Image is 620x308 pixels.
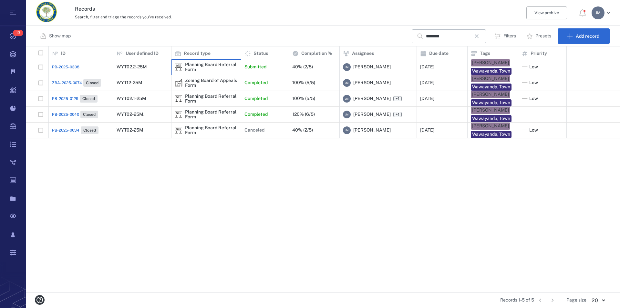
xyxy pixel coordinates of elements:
span: +1 [393,96,402,101]
div: WYT02.2-25M [117,65,147,69]
div: 40% (2/5) [292,128,313,133]
button: Show map [36,28,76,44]
span: [PERSON_NAME] [353,111,391,118]
span: Search, filter and triage the records you've received. [75,15,172,19]
button: JM [592,6,612,19]
span: Closed [82,128,97,133]
div: [DATE] [420,65,434,69]
span: ZBA-2025-0074 [52,80,82,86]
img: icon Planning Board Referral Form [175,63,182,71]
p: Due date [429,50,449,57]
span: Closed [81,96,96,102]
span: +1 [393,112,402,117]
p: Completed [244,111,268,118]
div: Wawayanda, Town [472,115,510,122]
p: Completion % [301,50,332,57]
span: [PERSON_NAME] [353,80,391,86]
p: ID [61,50,66,57]
p: Status [253,50,268,57]
div: Planning Board Referral Form [185,94,238,104]
div: Planning Board Referral Form [175,111,182,118]
div: [PERSON_NAME] [472,91,509,98]
span: Low [529,95,538,102]
button: Add record [558,28,610,44]
span: PB-2025-0034 [52,127,79,133]
img: icon Planning Board Referral Form [175,126,182,134]
img: icon Zoning Board of Appeals Form [175,79,182,87]
a: PB-2025-0129Closed [52,95,98,103]
a: ZBA-2025-0074Closed [52,79,101,87]
p: Filters [503,33,516,39]
p: Show map [49,33,71,39]
span: Low [529,80,538,86]
img: icon Planning Board Referral Form [175,111,182,118]
a: Go home [36,2,57,25]
span: +1 [394,112,401,117]
p: Priority [531,50,547,57]
div: J M [343,79,351,87]
div: Planning Board Referral Form [175,63,182,71]
img: Orange County Planning Department logo [36,2,57,22]
div: Wawayanda, Town [472,100,510,106]
p: Presets [535,33,551,39]
p: Submitted [244,64,266,70]
span: Closed [82,112,97,117]
p: User defined ID [126,50,159,57]
span: PB-2025-0040 [52,112,79,117]
div: [DATE] [420,80,434,85]
div: Zoning Board of Appeals Form [175,79,182,87]
div: J M [343,126,351,134]
div: 20 [586,297,610,304]
span: Closed [85,80,100,86]
button: Filters [491,28,521,44]
span: [PERSON_NAME] [353,64,391,70]
div: 40% (2/5) [292,65,313,69]
div: WYT02-25M. [117,112,144,117]
nav: pagination navigation [534,295,559,305]
span: 13 [13,30,23,36]
div: Planning Board Referral Form [185,62,238,72]
h3: Records [75,5,427,13]
div: [DATE] [420,96,434,101]
div: J M [343,95,351,103]
div: 100% (5/5) [292,80,315,85]
div: [PERSON_NAME] [472,75,509,82]
a: PB-2025-0308 [52,64,79,70]
div: Zoning Board of Appeals Form [185,78,238,88]
div: Planning Board Referral Form [185,110,238,120]
span: PB-2025-0129 [52,96,78,102]
img: icon Planning Board Referral Form [175,95,182,103]
span: Records 1-5 of 5 [500,297,534,303]
div: [PERSON_NAME] [472,123,509,129]
button: Presets [522,28,556,44]
div: WYT02-25M [117,128,143,133]
p: Completed [244,95,268,102]
span: Page size [566,297,586,303]
span: Low [529,64,538,70]
p: Canceled [244,127,264,134]
div: Planning Board Referral Form [175,126,182,134]
span: [PERSON_NAME] [353,127,391,134]
a: PB-2025-0040Closed [52,111,98,118]
div: J M [343,111,351,118]
div: 120% (6/5) [292,112,315,117]
div: J M [343,63,351,71]
div: WYT02.1-25M [117,96,146,101]
div: Wawayanda, Town [472,84,510,90]
span: +1 [394,96,401,102]
span: [PERSON_NAME] [353,95,391,102]
div: Wawayanda, Town [472,68,510,75]
div: Planning Board Referral Form [185,125,238,135]
div: [DATE] [420,128,434,133]
p: Completed [244,80,268,86]
div: J M [592,6,604,19]
p: Record type [184,50,211,57]
p: Tags [480,50,490,57]
p: Assignees [352,50,374,57]
span: Low [529,127,538,134]
div: Wawayanda, Town [472,131,510,138]
button: View archive [526,6,567,19]
div: [PERSON_NAME] [472,60,509,66]
div: WYT12-25M [117,80,142,85]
